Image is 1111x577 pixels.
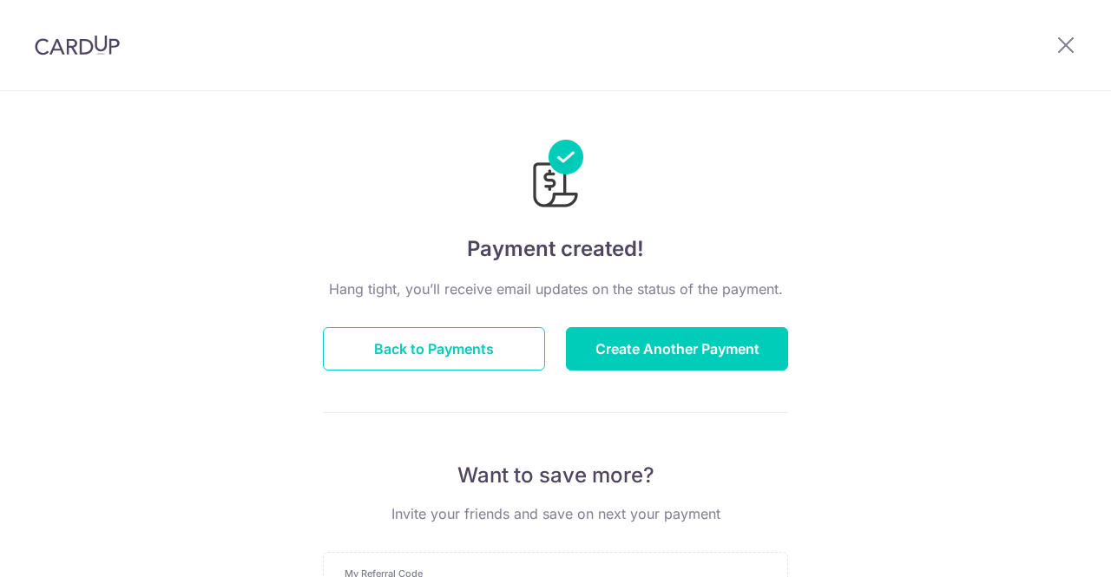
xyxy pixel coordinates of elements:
p: Invite your friends and save on next your payment [323,503,788,524]
img: Payments [528,140,583,213]
img: CardUp [35,35,120,56]
button: Create Another Payment [566,327,788,370]
p: Hang tight, you’ll receive email updates on the status of the payment. [323,279,788,299]
button: Back to Payments [323,327,545,370]
p: Want to save more? [323,462,788,489]
h4: Payment created! [323,233,788,265]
